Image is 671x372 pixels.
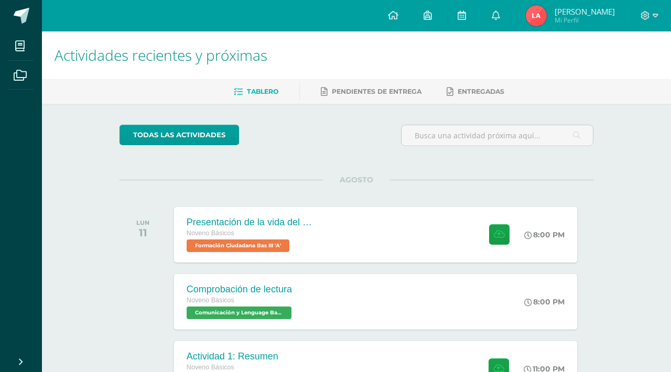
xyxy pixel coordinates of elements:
span: Actividades recientes y próximas [55,45,267,65]
span: Entregadas [458,87,504,95]
span: Tablero [247,87,278,95]
a: todas las Actividades [120,125,239,145]
span: Comunicación y Lenguage Bas III 'A' [187,307,291,319]
span: AGOSTO [323,175,390,184]
span: Pendientes de entrega [332,87,421,95]
span: Noveno Básicos [187,229,234,237]
div: Presentación de la vida del General [PERSON_NAME]. [187,217,312,228]
div: Actividad 1: Resumen [187,351,278,362]
input: Busca una actividad próxima aquí... [402,125,593,146]
img: aa2d8599efcdf9ff49385f999c0f4874.png [526,5,547,26]
span: Noveno Básicos [187,297,234,304]
span: Mi Perfil [555,16,615,25]
div: LUN [136,219,149,226]
div: 8:00 PM [524,230,565,239]
span: [PERSON_NAME] [555,6,615,17]
a: Entregadas [447,83,504,100]
span: Noveno Básicos [187,364,234,371]
div: 8:00 PM [524,297,565,307]
div: Comprobación de lectura [187,284,294,295]
div: 11 [136,226,149,239]
span: Formación Ciudadana Bas III 'A' [187,239,289,252]
a: Pendientes de entrega [321,83,421,100]
a: Tablero [234,83,278,100]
